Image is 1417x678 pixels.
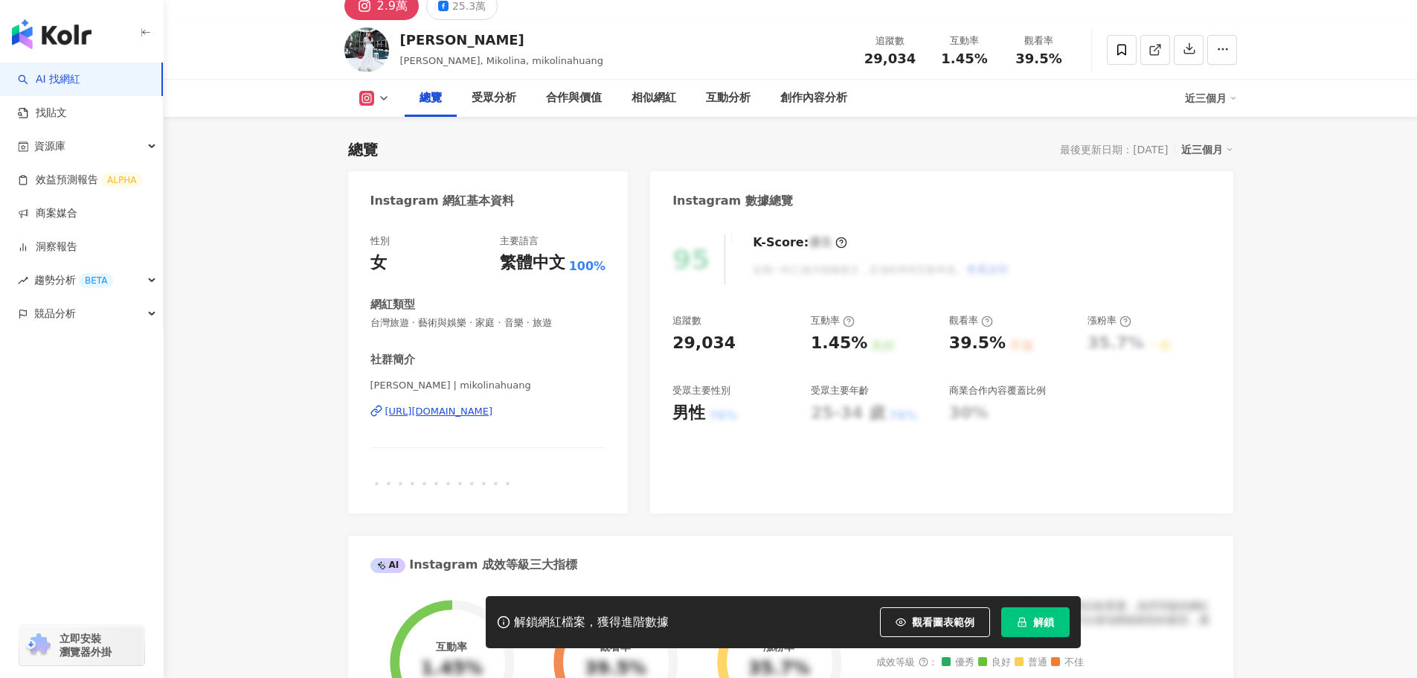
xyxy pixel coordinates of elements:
div: 近三個月 [1185,86,1237,110]
div: 網紅類型 [370,297,415,313]
span: 良好 [978,657,1011,668]
span: 優秀 [942,657,974,668]
span: 趨勢分析 [34,263,113,297]
div: 追蹤數 [862,33,919,48]
div: 觀看率 [949,314,993,327]
div: 成效等級 ： [876,657,1211,668]
div: 主要語言 [500,234,539,248]
a: 找貼文 [18,106,67,121]
span: 立即安裝 瀏覽器外掛 [60,632,112,659]
div: 互動率 [811,314,855,327]
a: chrome extension立即安裝 瀏覽器外掛 [19,625,144,665]
div: 商業合作內容覆蓋比例 [949,384,1046,397]
div: AI [370,558,406,573]
a: [URL][DOMAIN_NAME] [370,405,606,418]
span: [PERSON_NAME] | mikolinahuang [370,379,606,392]
span: 39.5% [1015,51,1061,66]
div: [PERSON_NAME] [400,31,603,49]
div: 互動分析 [706,89,751,107]
div: 受眾主要年齡 [811,384,869,397]
span: 1.45% [941,51,987,66]
span: 資源庫 [34,129,65,163]
span: 100% [569,258,605,275]
a: 商案媒合 [18,206,77,221]
div: 相似網紅 [632,89,676,107]
span: 解鎖 [1033,616,1054,628]
a: 效益預測報告ALPHA [18,173,142,188]
div: [URL][DOMAIN_NAME] [385,405,493,418]
div: 29,034 [672,332,736,355]
a: searchAI 找網紅 [18,72,80,87]
div: 追蹤數 [672,314,701,327]
span: 競品分析 [34,297,76,330]
div: 近三個月 [1181,140,1233,159]
div: 解鎖網紅檔案，獲得進階數據 [514,615,669,630]
div: 互動率 [936,33,993,48]
div: Instagram 網紅基本資料 [370,193,515,209]
div: 男性 [672,402,705,425]
a: 洞察報告 [18,240,77,255]
div: 受眾主要性別 [672,384,730,397]
div: 最後更新日期：[DATE] [1060,144,1168,156]
div: 觀看率 [1011,33,1067,48]
button: 觀看圖表範例 [880,607,990,637]
span: 台灣旅遊 · 藝術與娛樂 · 家庭 · 音樂 · 旅遊 [370,316,606,330]
div: K-Score : [753,234,847,251]
span: 普通 [1015,657,1047,668]
div: 性別 [370,234,390,248]
img: chrome extension [24,633,53,657]
div: Instagram 數據總覽 [672,193,793,209]
button: 解鎖 [1001,607,1070,637]
span: 觀看圖表範例 [912,616,974,628]
div: 女 [370,252,387,275]
div: Instagram 成效等級三大指標 [370,557,577,573]
span: lock [1017,617,1027,627]
div: 總覽 [420,89,442,107]
span: ▫️▫️▫️▫️▫️▫️▫️▫️▫️▫️▫️▫️ [370,478,513,489]
span: 29,034 [864,51,916,66]
span: rise [18,275,28,286]
div: 漲粉率 [1087,314,1131,327]
div: BETA [79,273,113,288]
div: 1.45% [811,332,867,355]
div: 39.5% [949,332,1006,355]
span: 不佳 [1051,657,1084,668]
div: 創作內容分析 [780,89,847,107]
div: 繁體中文 [500,252,565,275]
img: KOL Avatar [344,28,389,72]
div: 受眾分析 [472,89,516,107]
img: logo [12,19,91,49]
span: [PERSON_NAME], Mikolina, mikolinahuang [400,55,603,66]
div: 總覽 [348,139,378,160]
div: 合作與價值 [546,89,602,107]
div: 社群簡介 [370,352,415,368]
